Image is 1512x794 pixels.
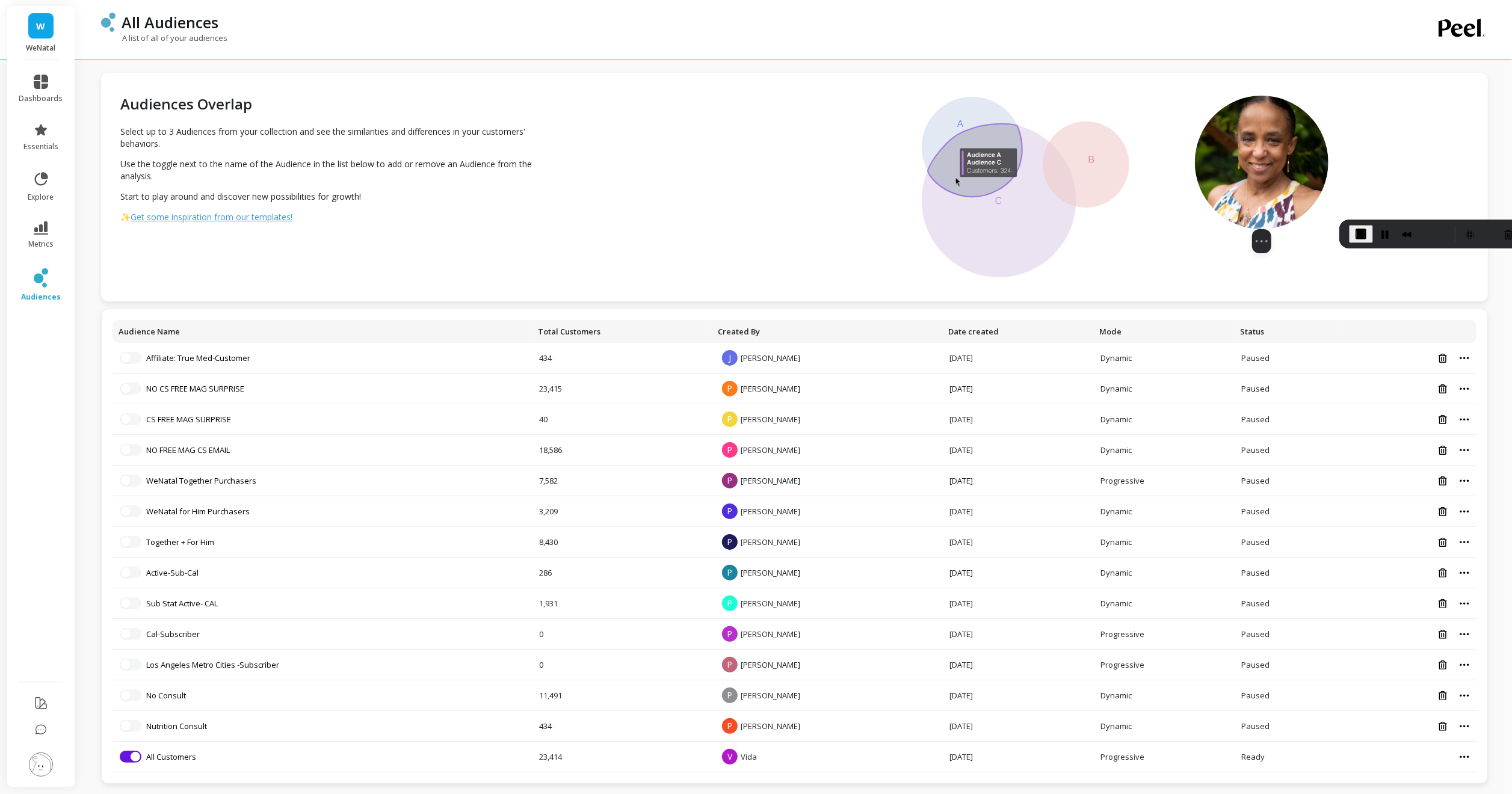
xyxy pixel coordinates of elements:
[146,751,196,762] a: All Customers
[532,374,712,404] td: 23,415
[1241,598,1330,609] div: This audience is paused because it hasn't been used in the last 30 days, opening it will resume it.
[722,503,738,519] span: P
[741,414,800,425] span: [PERSON_NAME]
[1241,567,1330,578] div: This audience is paused because it hasn't been used in the last 30 days, opening it will resume it.
[1093,343,1234,374] td: Dynamic
[1093,680,1234,711] td: Dynamic
[722,565,738,580] span: P
[722,350,738,366] span: J
[23,142,58,152] span: essentials
[101,32,227,43] p: A list of all of your audiences
[101,13,116,32] img: header icon
[942,496,1093,527] td: [DATE]
[1241,475,1330,486] div: This audience is paused because it hasn't been used in the last 30 days, opening it will resume it.
[942,343,1093,374] td: [DATE]
[942,527,1093,558] td: [DATE]
[532,466,712,496] td: 7,582
[532,558,712,588] td: 286
[942,404,1093,435] td: [DATE]
[1093,466,1234,496] td: Progressive
[146,383,244,394] a: NO CS FREE MAG SURPRISE
[741,629,800,639] span: [PERSON_NAME]
[146,537,214,547] a: Together + For Him
[942,374,1093,404] td: [DATE]
[120,158,554,182] p: Use the toggle next to the name of the Audience in the list below to add or remove an Audience fr...
[741,475,800,486] span: [PERSON_NAME]
[146,445,230,455] a: NO FREE MAG CS EMAIL
[28,192,54,202] span: explore
[1093,320,1234,343] th: Toggle SortBy
[1093,742,1234,772] td: Progressive
[942,742,1093,772] td: [DATE]
[722,718,738,734] span: P
[741,383,800,394] span: [PERSON_NAME]
[942,435,1093,466] td: [DATE]
[942,466,1093,496] td: [DATE]
[146,352,250,363] a: Affiliate: True Med-Customer
[29,752,53,777] img: profile picture
[942,680,1093,711] td: [DATE]
[942,711,1093,742] td: [DATE]
[741,537,800,547] span: [PERSON_NAME]
[146,629,200,639] a: Cal-Subscriber
[741,598,800,609] span: [PERSON_NAME]
[1241,751,1330,762] div: Ready
[28,239,54,249] span: metrics
[1093,558,1234,588] td: Dynamic
[722,534,738,550] span: P
[1234,320,1337,343] th: Toggle SortBy
[1093,374,1234,404] td: Dynamic
[722,411,738,427] span: P
[1093,496,1234,527] td: Dynamic
[1241,537,1330,547] div: This audience is paused because it hasn't been used in the last 30 days, opening it will resume it.
[120,191,554,203] p: Start to play around and discover new possibilities for growth!
[722,473,738,488] span: P
[942,650,1093,680] td: [DATE]
[722,595,738,611] span: P
[741,721,800,731] span: [PERSON_NAME]
[532,320,712,343] th: Toggle SortBy
[146,598,218,609] a: Sub Stat Active- CAL
[722,657,738,672] span: P
[532,742,712,772] td: 23,414
[1093,711,1234,742] td: Dynamic
[1241,629,1330,639] div: This audience is paused because it hasn't been used in the last 30 days, opening it will resume it.
[741,567,800,578] span: [PERSON_NAME]
[120,126,554,150] p: Select up to 3 Audiences from your collection and see the similarities and differences in your cu...
[1241,506,1330,517] div: This audience is paused because it hasn't been used in the last 30 days, opening it will resume it.
[741,445,800,455] span: [PERSON_NAME]
[722,749,738,765] span: V
[1241,721,1330,731] div: This audience is paused because it hasn't been used in the last 30 days, opening it will resume it.
[532,619,712,650] td: 0
[1241,659,1330,670] div: This audience is paused because it hasn't been used in the last 30 days, opening it will resume it.
[741,659,800,670] span: [PERSON_NAME]
[532,404,712,435] td: 40
[1093,527,1234,558] td: Dynamic
[741,751,757,762] span: Vida
[1241,383,1330,394] div: This audience is paused because it hasn't been used in the last 30 days, opening it will resume it.
[532,680,712,711] td: 11,491
[712,320,942,343] th: Toggle SortBy
[942,558,1093,588] td: [DATE]
[532,650,712,680] td: 0
[741,506,800,517] span: [PERSON_NAME]
[741,352,800,363] span: [PERSON_NAME]
[120,211,554,223] a: ✨Get some inspiration from our templates!
[146,690,186,701] a: No Consult
[532,588,712,619] td: 1,931
[532,527,712,558] td: 8,430
[19,43,63,53] p: WeNatal
[146,659,279,670] a: Los Angeles Metro Cities -Subscriber
[19,94,63,103] span: dashboards
[532,435,712,466] td: 18,586
[942,588,1093,619] td: [DATE]
[146,475,256,486] a: WeNatal Together Purchasers
[532,496,712,527] td: 3,209
[942,619,1093,650] td: [DATE]
[1241,690,1330,701] div: This audience is paused because it hasn't been used in the last 30 days, opening it will resume it.
[37,19,46,33] span: W
[1093,588,1234,619] td: Dynamic
[741,690,800,701] span: [PERSON_NAME]
[131,211,292,223] span: Get some inspiration from our templates!
[1241,352,1330,363] div: This audience is paused because it hasn't been used in the last 30 days, opening it will resume it.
